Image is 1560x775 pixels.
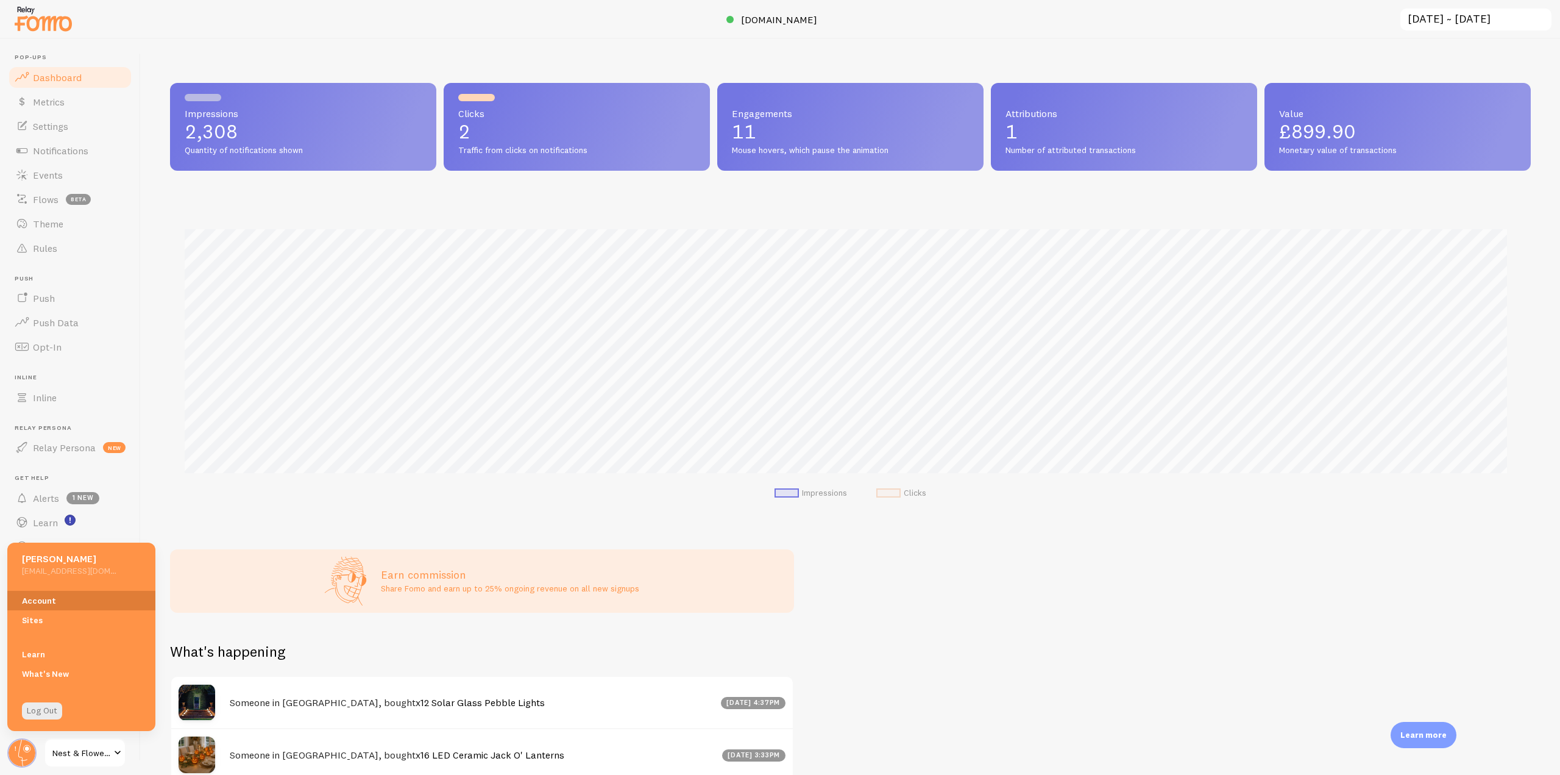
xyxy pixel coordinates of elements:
[1005,145,1243,156] span: Number of attributed transactions
[7,385,133,410] a: Inline
[1279,145,1516,156] span: Monetary value of transactions
[458,145,695,156] span: Traffic from clicks on notifications
[7,664,155,684] a: What's New
[33,145,88,157] span: Notifications
[33,516,58,529] span: Learn
[458,109,695,118] span: Clicks
[52,746,110,760] span: Nest & Flowers
[185,145,422,156] span: Quantity of notifications shown
[33,316,79,329] span: Push Data
[732,122,969,141] p: 11
[7,163,133,187] a: Events
[33,341,62,353] span: Opt-In
[33,441,96,454] span: Relay Persona
[22,552,116,565] h5: [PERSON_NAME]
[1279,109,1516,118] span: Value
[44,738,126,768] a: Nest & Flowers
[15,374,133,382] span: Inline
[7,591,155,610] a: Account
[876,488,926,499] li: Clicks
[732,109,969,118] span: Engagements
[33,71,82,84] span: Dashboard
[33,391,57,404] span: Inline
[381,582,639,595] p: Share Fomo and earn up to 25% ongoing revenue on all new signups
[7,187,133,212] a: Flows beta
[7,510,133,535] a: Learn
[22,702,62,720] a: Log Out
[1005,109,1243,118] span: Attributions
[33,96,65,108] span: Metrics
[7,90,133,114] a: Metrics
[416,749,564,761] a: x16 LED Ceramic Jack O' Lanterns
[103,442,126,453] span: new
[33,492,59,504] span: Alerts
[185,109,422,118] span: Impressions
[33,169,63,181] span: Events
[7,435,133,460] a: Relay Persona new
[33,120,68,132] span: Settings
[7,486,133,510] a: Alerts 1 new
[33,218,63,230] span: Theme
[1391,722,1456,748] div: Learn more
[7,610,155,630] a: Sites
[775,488,847,499] li: Impressions
[15,275,133,283] span: Push
[33,193,58,205] span: Flows
[458,122,695,141] p: 2
[15,474,133,482] span: Get Help
[7,335,133,359] a: Opt-In
[1005,122,1243,141] p: 1
[1400,729,1447,741] p: Learn more
[33,242,57,254] span: Rules
[33,292,55,304] span: Push
[7,65,133,90] a: Dashboard
[7,645,155,664] a: Learn
[66,492,99,504] span: 1 new
[170,642,285,661] h2: What's happening
[22,565,116,576] h5: [EMAIL_ADDRESS][DOMAIN_NAME]
[732,145,969,156] span: Mouse hovers, which pause the animation
[7,114,133,138] a: Settings
[15,54,133,62] span: Pop-ups
[1279,120,1356,143] span: £899.90
[66,194,91,205] span: beta
[7,212,133,236] a: Theme
[721,697,786,709] div: [DATE] 4:37pm
[7,138,133,163] a: Notifications
[7,310,133,335] a: Push Data
[33,541,69,553] span: Support
[416,696,545,709] a: x12 Solar Glass Pebble Lights
[7,286,133,310] a: Push
[7,236,133,260] a: Rules
[185,122,422,141] p: 2,308
[722,749,786,762] div: [DATE] 3:33pm
[230,749,715,762] h4: Someone in [GEOGRAPHIC_DATA], bought
[65,515,76,526] svg: <p>Watch New Feature Tutorials!</p>
[15,424,133,432] span: Relay Persona
[7,535,133,559] a: Support
[230,696,714,709] h4: Someone in [GEOGRAPHIC_DATA], bought
[13,3,74,34] img: fomo-relay-logo-orange.svg
[381,568,639,582] h3: Earn commission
